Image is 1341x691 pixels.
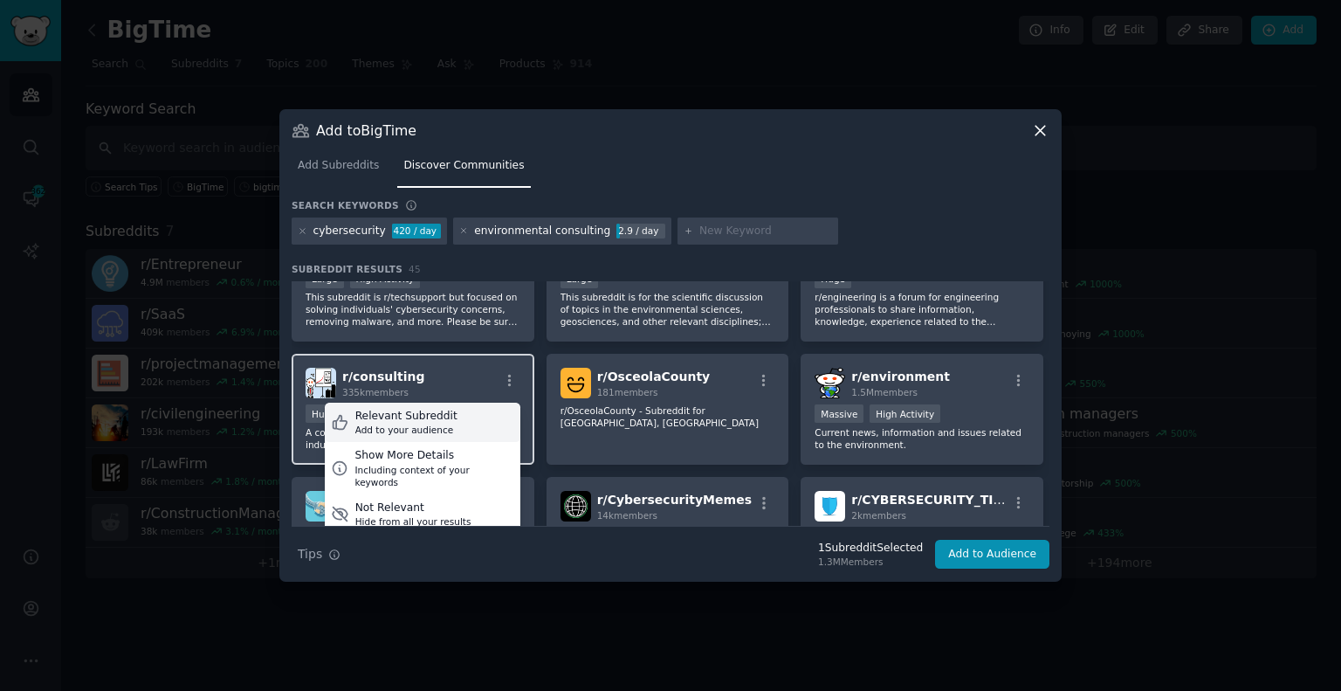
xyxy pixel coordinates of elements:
span: r/ environment [851,370,950,384]
span: r/ OsceolaCounty [597,370,711,384]
h3: Search keywords [292,199,399,211]
img: consulting [306,368,336,398]
input: New Keyword [699,224,832,239]
img: OsceolaCounty [560,368,591,398]
img: technology [306,491,336,522]
div: environmental consulting [474,224,610,239]
img: environment [815,368,845,398]
p: r/engineering is a forum for engineering professionals to share information, knowledge, experienc... [815,291,1029,328]
span: 14k members [597,510,657,521]
div: cybersecurity [313,224,386,239]
span: Discover Communities [403,158,524,174]
p: This subreddit is for the scientific discussion of topics in the environmental sciences, geoscien... [560,291,775,328]
span: r/ CYBERSECURITY_TIPS [851,493,1011,507]
span: 1.5M members [851,387,918,397]
div: 1 Subreddit Selected [818,541,923,556]
button: Tips [292,539,347,570]
span: 335k members [342,387,409,397]
p: Current news, information and issues related to the environment. [815,426,1029,451]
p: This subreddit is r/techsupport but focused on solving individuals' cybersecurity concerns, remov... [306,291,520,328]
div: Massive [815,404,863,423]
span: Tips [298,545,322,563]
button: Add to Audience [935,540,1049,570]
p: r/OsceolaCounty - Subreddit for [GEOGRAPHIC_DATA], [GEOGRAPHIC_DATA] [560,404,775,429]
div: Hide from all your results [355,515,471,528]
div: Not Relevant [355,501,471,516]
div: High Activity [870,404,940,423]
a: Add Subreddits [292,152,385,188]
div: Huge [306,404,342,423]
span: 2k members [851,510,906,521]
span: Subreddit Results [292,263,402,275]
span: r/ CybersecurityMemes [597,493,752,507]
span: 181 members [597,387,658,397]
img: CYBERSECURITY_TIPS [815,491,845,522]
div: Including context of your keywords [354,464,513,488]
span: r/ consulting [342,370,425,384]
p: A community for consultants across industries. [306,426,520,451]
div: 2.9 / day [616,224,665,239]
a: Discover Communities [397,152,530,188]
div: Add to your audience [355,424,457,436]
div: 420 / day [392,224,441,239]
img: CybersecurityMemes [560,491,591,522]
h3: Add to BigTime [316,121,416,140]
div: 1.3M Members [818,556,923,568]
span: Add Subreddits [298,158,379,174]
div: Show More Details [354,448,513,464]
span: 45 [409,264,421,274]
div: Relevant Subreddit [355,409,457,425]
